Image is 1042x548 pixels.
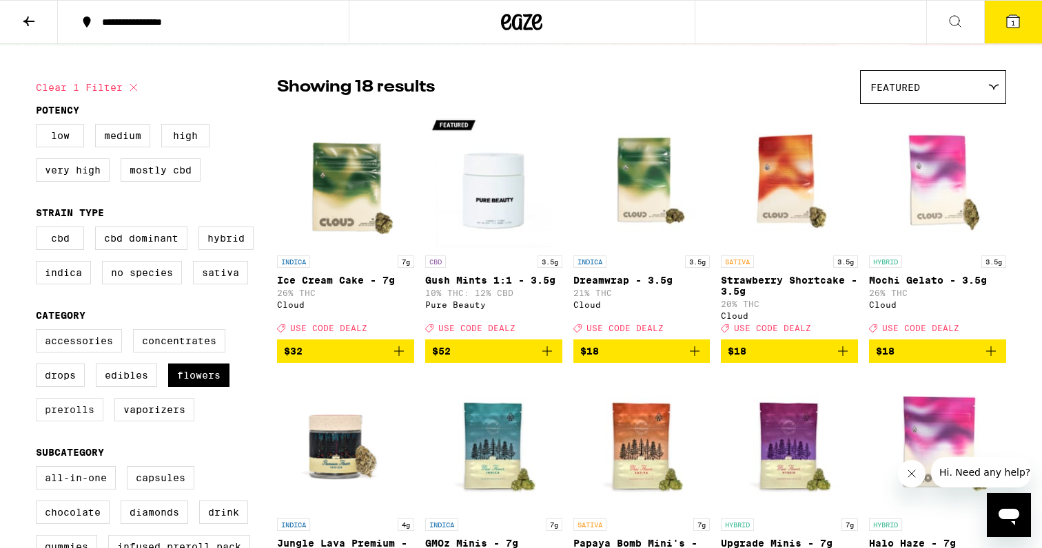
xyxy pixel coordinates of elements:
[127,466,194,489] label: Capsules
[193,261,248,284] label: Sativa
[36,310,85,321] legend: Category
[1011,19,1015,27] span: 1
[36,466,116,489] label: All-In-One
[277,339,414,363] button: Add to bag
[398,518,414,531] p: 4g
[869,255,902,268] p: HYBRID
[734,324,811,333] span: USE CODE DEALZ
[870,82,920,93] span: Featured
[114,398,194,421] label: Vaporizers
[398,255,414,268] p: 7g
[573,275,711,286] p: Dreamwrap - 3.5g
[984,1,1042,43] button: 1
[573,255,606,268] p: INDICA
[95,226,187,250] label: CBD Dominant
[277,76,435,99] p: Showing 18 results
[580,346,599,357] span: $18
[102,261,182,284] label: No Species
[277,288,414,297] p: 26% THC
[199,500,248,524] label: Drink
[36,105,79,116] legend: Potency
[721,518,754,531] p: HYBRID
[833,255,858,268] p: 3.5g
[277,111,414,339] a: Open page for Ice Cream Cake - 7g from Cloud
[36,207,104,218] legend: Strain Type
[198,226,254,250] label: Hybrid
[277,275,414,286] p: Ice Cream Cake - 7g
[36,447,104,458] legend: Subcategory
[36,124,84,147] label: Low
[869,339,1006,363] button: Add to bag
[96,363,157,387] label: Edibles
[721,255,754,268] p: SATIVA
[277,374,414,512] img: Humboldt Farms - Jungle Lava Premium - 4g
[425,111,562,339] a: Open page for Gush Mints 1:1 - 3.5g from Pure Beauty
[425,374,562,512] img: Humboldt Farms - GMOz Minis - 7g
[277,300,414,309] div: Cloud
[36,500,110,524] label: Chocolate
[573,111,711,339] a: Open page for Dreamwrap - 3.5g from Cloud
[425,275,562,286] p: Gush Mints 1:1 - 3.5g
[573,374,711,512] img: Humboldt Farms - Papaya Bomb Mini's - 7g
[546,518,562,531] p: 7g
[36,158,110,182] label: Very High
[869,518,902,531] p: HYBRID
[721,111,858,339] a: Open page for Strawberry Shortcake - 3.5g from Cloud
[898,460,926,487] iframe: Close message
[161,124,210,147] label: High
[425,339,562,363] button: Add to bag
[721,275,858,297] p: Strawberry Shortcake - 3.5g
[36,363,85,387] label: Drops
[721,311,858,320] div: Cloud
[133,329,225,352] label: Concentrates
[425,111,562,249] img: Pure Beauty - Gush Mints 1:1 - 3.5g
[693,518,710,531] p: 7g
[876,346,895,357] span: $18
[573,288,711,297] p: 21% THC
[121,158,201,182] label: Mostly CBD
[36,70,142,105] button: Clear 1 filter
[432,346,451,357] span: $52
[425,300,562,309] div: Pure Beauty
[36,226,84,250] label: CBD
[685,255,710,268] p: 3.5g
[721,111,858,249] img: Cloud - Strawberry Shortcake - 3.5g
[277,255,310,268] p: INDICA
[869,288,1006,297] p: 26% THC
[290,324,367,333] span: USE CODE DEALZ
[277,518,310,531] p: INDICA
[869,275,1006,286] p: Mochi Gelato - 3.5g
[425,518,458,531] p: INDICA
[573,518,606,531] p: SATIVA
[284,346,303,357] span: $32
[36,329,122,352] label: Accessories
[882,324,959,333] span: USE CODE DEALZ
[981,255,1006,268] p: 3.5g
[869,111,1006,249] img: Cloud - Mochi Gelato - 3.5g
[987,493,1031,537] iframe: Button to launch messaging window
[573,300,711,309] div: Cloud
[438,324,515,333] span: USE CODE DEALZ
[36,398,103,421] label: Prerolls
[728,346,746,357] span: $18
[95,124,150,147] label: Medium
[841,518,858,531] p: 7g
[425,255,446,268] p: CBD
[586,324,664,333] span: USE CODE DEALZ
[538,255,562,268] p: 3.5g
[721,299,858,308] p: 20% THC
[721,374,858,512] img: Humboldt Farms - Upgrade Minis - 7g
[869,300,1006,309] div: Cloud
[36,261,91,284] label: Indica
[277,111,414,249] img: Cloud - Ice Cream Cake - 7g
[931,457,1031,487] iframe: Message from company
[869,111,1006,339] a: Open page for Mochi Gelato - 3.5g from Cloud
[573,339,711,363] button: Add to bag
[573,111,711,249] img: Cloud - Dreamwrap - 3.5g
[869,374,1006,512] img: Cloud - Halo Haze - 7g
[121,500,188,524] label: Diamonds
[168,363,229,387] label: Flowers
[721,339,858,363] button: Add to bag
[425,288,562,297] p: 10% THC: 12% CBD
